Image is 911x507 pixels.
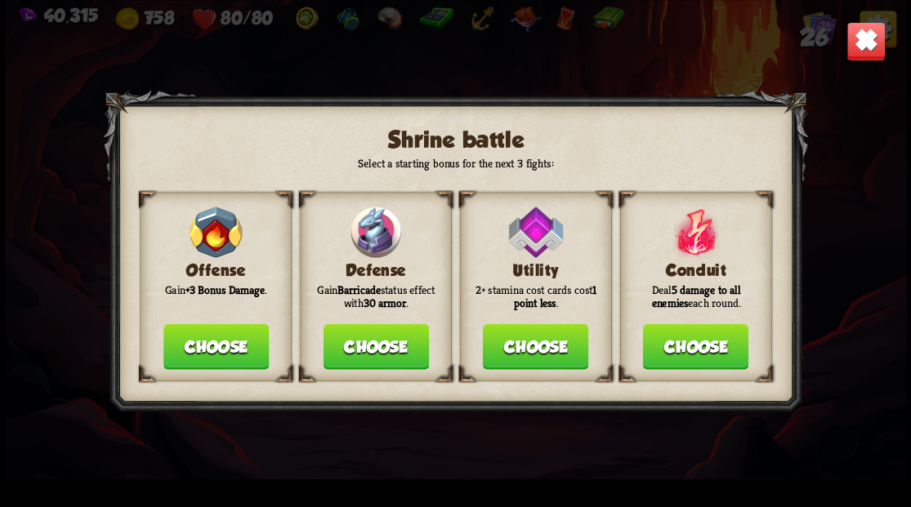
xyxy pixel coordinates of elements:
[635,260,757,278] h3: Conduit
[508,207,562,257] img: ShrineBonusUtility.png
[337,282,381,296] b: Barricade
[651,282,740,310] b: 5 damage to all enemies
[363,296,406,310] b: 30 armor
[140,127,771,153] h2: Shrine battle
[190,207,242,257] img: ShrineBonusOffense.png
[163,323,268,369] button: Choose
[323,323,428,369] button: Choose
[185,282,264,296] b: +3 Bonus Damage
[140,156,771,171] p: Select a starting bonus for the next 3 fights:
[475,282,596,309] p: 2+ stamina cost cards cost .
[513,282,596,310] b: 1 point less
[635,282,757,309] p: Deal each round.
[475,260,596,278] h3: Utility
[154,282,276,296] p: Gain .
[846,21,885,60] img: Close_Button.png
[642,323,748,369] button: Choose
[483,323,588,369] button: Choose
[154,260,276,278] h3: Offense
[315,282,436,309] p: Gain status effect with .
[672,207,719,257] img: ShrineBonusConduit.png
[315,260,436,278] h3: Defense
[351,207,400,257] img: ShrineBonusDefense.png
